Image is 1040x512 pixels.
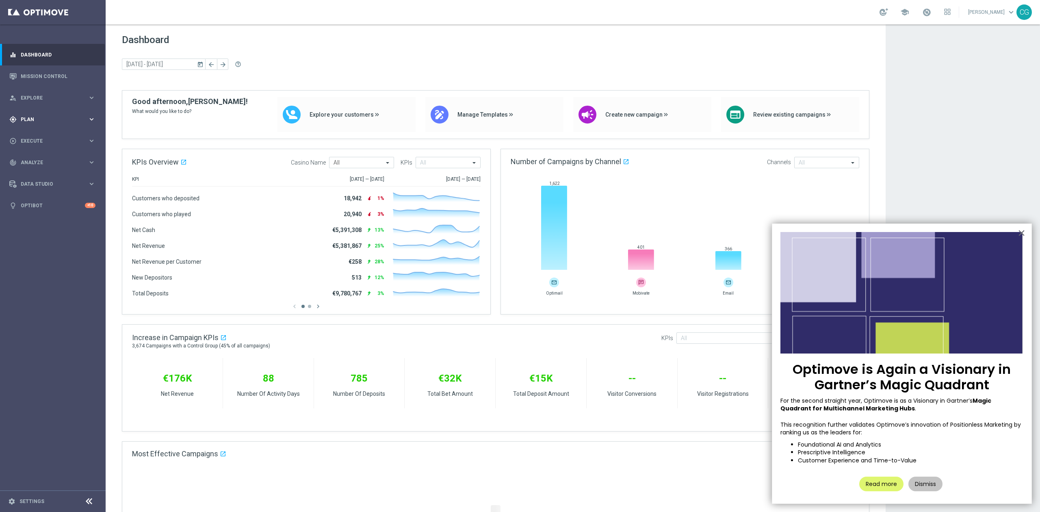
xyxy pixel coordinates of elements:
[9,180,88,188] div: Data Studio
[19,499,44,504] a: Settings
[9,159,88,166] div: Analyze
[21,182,88,187] span: Data Studio
[9,94,17,102] i: person_search
[9,51,17,59] i: equalizer
[21,44,95,65] a: Dashboard
[859,477,903,491] button: Read more
[88,180,95,188] i: keyboard_arrow_right
[9,202,17,209] i: lightbulb
[9,159,17,166] i: track_changes
[900,8,909,17] span: school
[1007,8,1016,17] span: keyboard_arrow_down
[798,449,1023,457] li: Prescriptive Intelligence
[88,137,95,145] i: keyboard_arrow_right
[780,397,973,405] span: For the second straight year, Optimove is as a Visionary in Gartner’s
[1018,226,1025,239] button: Close
[1016,4,1032,20] div: CG
[9,195,95,216] div: Optibot
[21,139,88,143] span: Execute
[780,421,1023,437] p: This recognition further validates Optimove’s innovation of Positionless Marketing by ranking us ...
[9,65,95,87] div: Mission Control
[88,94,95,102] i: keyboard_arrow_right
[780,397,992,413] strong: Magic Quadrant for Multichannel Marketing Hubs
[21,95,88,100] span: Explore
[21,65,95,87] a: Mission Control
[9,94,88,102] div: Explore
[798,441,1023,449] li: Foundational AI and Analytics
[9,137,17,145] i: play_circle_outline
[908,477,942,491] button: Dismiss
[85,203,95,208] div: +10
[967,6,1016,18] a: [PERSON_NAME]
[88,115,95,123] i: keyboard_arrow_right
[9,44,95,65] div: Dashboard
[9,137,88,145] div: Execute
[9,116,17,123] i: gps_fixed
[21,195,85,216] a: Optibot
[9,116,88,123] div: Plan
[8,498,15,505] i: settings
[88,158,95,166] i: keyboard_arrow_right
[780,362,1023,393] p: Optimove is Again a Visionary in Gartner’s Magic Quadrant
[798,457,1023,465] li: Customer Experience and Time-to-Value
[21,117,88,122] span: Plan
[915,404,916,412] span: .
[21,160,88,165] span: Analyze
